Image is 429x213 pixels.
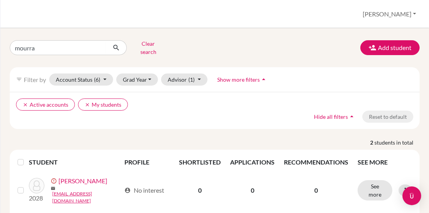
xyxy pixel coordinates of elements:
button: Show more filtersarrow_drop_up [211,73,274,86]
i: clear [85,102,90,107]
button: Reset to default [362,111,413,123]
i: filter_list [16,76,22,82]
span: (1) [188,76,195,83]
i: arrow_drop_up [260,75,268,83]
td: 0 [225,172,279,209]
p: 2028 [29,193,44,203]
button: Advisor(1) [161,73,207,86]
button: Add student [360,40,420,55]
span: error_outline [51,178,58,184]
button: Account Status(6) [49,73,113,86]
p: 0 [284,186,348,195]
th: APPLICATIONS [225,153,279,172]
span: students in total [374,138,420,147]
th: SHORTLISTED [174,153,225,172]
a: [EMAIL_ADDRESS][DOMAIN_NAME] [52,190,121,204]
th: SEE MORE [353,153,417,172]
img: Mourra, Lucianna [29,178,44,193]
span: account_circle [124,187,131,193]
button: clearMy students [78,98,128,111]
button: Clear search [127,38,170,58]
div: Open Intercom Messenger [402,186,421,205]
span: Filter by [24,76,46,83]
th: RECOMMENDATIONS [279,153,353,172]
span: (6) [94,76,100,83]
td: 0 [174,172,225,209]
button: Grad Year [116,73,158,86]
strong: 2 [370,138,374,147]
div: No interest [124,186,164,195]
span: Hide all filters [314,113,348,120]
th: STUDENT [29,153,119,172]
span: Show more filters [217,76,260,83]
i: arrow_drop_up [348,113,356,120]
a: [PERSON_NAME] [58,176,107,186]
i: clear [23,102,28,107]
button: [PERSON_NAME] [359,7,420,21]
button: clearActive accounts [16,98,75,111]
input: Find student by name... [10,40,106,55]
span: mail [51,186,55,191]
button: See more [358,180,392,200]
button: Hide all filtersarrow_drop_up [307,111,362,123]
th: PROFILE [120,153,175,172]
